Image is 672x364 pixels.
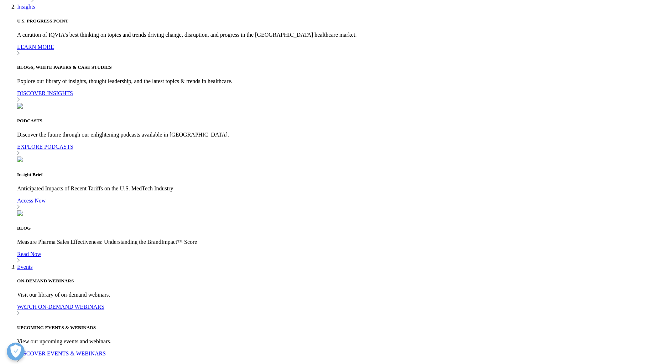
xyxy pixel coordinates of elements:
h5: BLOGS, WHITE PAPERS & CASE STUDIES [17,65,669,70]
h5: ON-DEMAND WEBINARS [17,278,669,284]
a: Insights [17,4,35,10]
h5: PODCASTS [17,118,669,124]
button: Open Preferences [7,343,25,360]
img: 4064-businessman-touching-screen_1024x683_cust.jpg [17,157,23,162]
p: Measure Pharma Sales Effectiveness: Understanding the BrandImpact™ Score [17,239,669,245]
a: Access Now [17,198,669,210]
p: A curation of IQVIA's best thinking on topics and trends driving change, disruption, and progress... [17,32,669,38]
a: WATCH ON-DEMAND WEBINARS [17,304,669,317]
h5: Insight Brief [17,172,669,178]
a: DISCOVER INSIGHTS [17,90,669,103]
p: Explore our library of insights, thought leadership, and the latest topics & trends in healthcare. [17,78,669,84]
a: LEARN MORE [17,44,669,57]
a: EXPLORE PODCASTS [17,144,669,157]
p: Discover the future through our enlightening podcasts available in [GEOGRAPHIC_DATA]. [17,132,669,138]
h5: BLOG [17,225,669,231]
h5: UPCOMING EVENTS & WEBINARS [17,325,669,330]
p: Anticipated Impacts of Recent Tariffs on the U.S. MedTech Industry [17,185,669,192]
img: 3661_custom-photo_two-people-looking-at-data-on-blank-screens.png [17,210,23,216]
a: Events [17,264,33,270]
a: DISCOVER EVENTS & WEBINARS [17,350,669,363]
p: Visit our library of on-demand webinars. [17,292,669,298]
img: 2447_woman-watching-business-training-on-laptop-and-learning-from-home.jpg [17,103,23,109]
a: Read Now [17,251,669,264]
p: View our upcoming events and webinars. [17,338,669,345]
h5: U.S. PROGRESS POINT [17,18,669,24]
